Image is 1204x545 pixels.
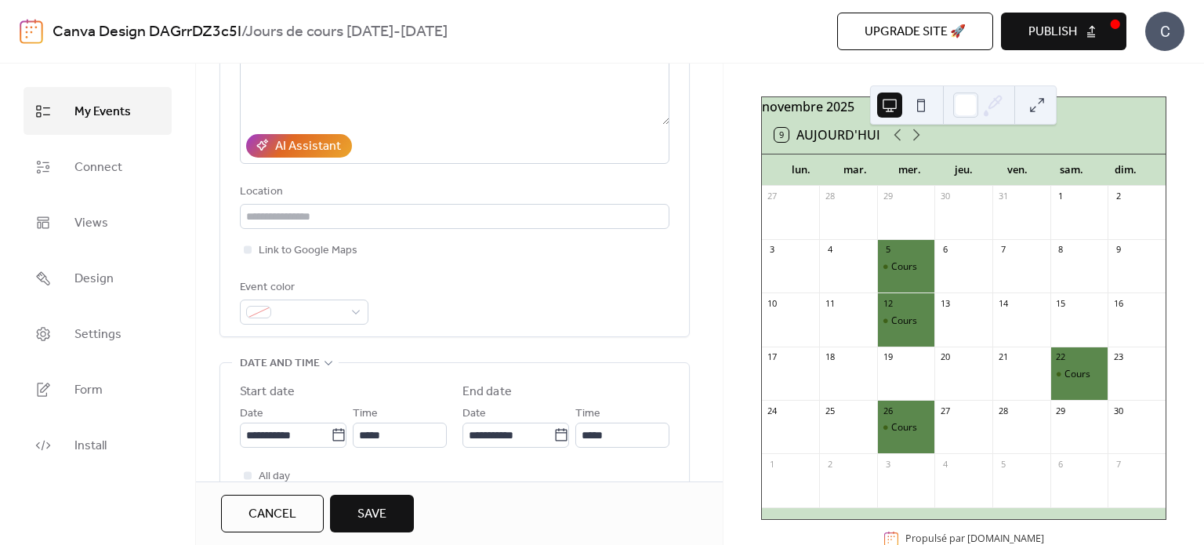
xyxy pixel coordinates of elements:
div: Cours [891,421,917,434]
a: Design [24,254,172,302]
div: 30 [939,191,951,202]
a: Connect [24,143,172,191]
div: 3 [767,244,778,256]
div: 25 [824,405,836,416]
div: novembre 2025 [762,97,1166,116]
div: 4 [824,244,836,256]
div: 30 [1112,405,1124,416]
span: Publish [1028,23,1077,42]
div: End date [462,383,512,401]
span: Link to Google Maps [259,242,357,260]
a: Views [24,198,172,246]
div: Cours [891,314,917,328]
div: 28 [997,405,1009,416]
div: Location [240,183,666,202]
div: 24 [767,405,778,416]
div: 26 [882,405,894,416]
div: Cours [877,421,935,434]
span: Cancel [248,505,296,524]
button: Save [330,495,414,532]
span: Time [575,405,600,423]
button: Publish [1001,13,1126,50]
div: 7 [997,244,1009,256]
div: 17 [767,351,778,363]
a: My Events [24,87,172,135]
div: C [1145,12,1184,51]
a: Form [24,365,172,413]
div: 10 [767,297,778,309]
div: Event color [240,278,365,297]
b: / [241,17,245,47]
span: Design [74,267,114,291]
div: 15 [1055,297,1067,309]
div: 27 [767,191,778,202]
span: Save [357,505,386,524]
div: Start date [240,383,295,401]
div: 5 [997,458,1009,470]
div: 29 [1055,405,1067,416]
span: Upgrade site 🚀 [865,23,966,42]
div: ven. [991,154,1045,186]
span: Connect [74,155,122,180]
span: Settings [74,322,121,347]
div: Cours [1050,368,1108,381]
div: 2 [1112,191,1124,202]
div: 13 [939,297,951,309]
div: 18 [824,351,836,363]
span: Date [240,405,263,423]
span: Date and time [240,354,320,373]
div: 5 [882,244,894,256]
div: sam. [1045,154,1099,186]
div: 7 [1112,458,1124,470]
div: 8 [1055,244,1067,256]
div: lun. [774,154,829,186]
span: Form [74,378,103,402]
div: 2 [824,458,836,470]
div: Cours [877,314,935,328]
div: 3 [882,458,894,470]
span: Views [74,211,108,235]
div: 31 [997,191,1009,202]
div: 6 [939,244,951,256]
div: 6 [1055,458,1067,470]
div: 12 [882,297,894,309]
div: 29 [882,191,894,202]
span: All day [259,467,290,486]
div: 28 [824,191,836,202]
div: jeu. [937,154,991,186]
div: AI Assistant [275,137,341,156]
div: 22 [1055,351,1067,363]
div: mer. [883,154,937,186]
div: 20 [939,351,951,363]
div: 9 [1112,244,1124,256]
div: 1 [767,458,778,470]
div: mar. [829,154,883,186]
span: Date [462,405,486,423]
div: 14 [997,297,1009,309]
div: Cours [877,260,935,274]
a: Install [24,421,172,469]
a: Settings [24,310,172,358]
div: 19 [882,351,894,363]
div: Cours [1064,368,1090,381]
img: logo [20,19,43,44]
div: 27 [939,405,951,416]
div: 23 [1112,351,1124,363]
button: 9Aujourd'hui [769,124,886,146]
div: 11 [824,297,836,309]
span: Time [353,405,378,423]
div: 4 [939,458,951,470]
div: 21 [997,351,1009,363]
div: Cours [891,260,917,274]
button: Upgrade site 🚀 [837,13,993,50]
button: AI Assistant [246,134,352,158]
div: 1 [1055,191,1067,202]
button: Cancel [221,495,324,532]
div: dim. [1099,154,1153,186]
a: Canva Design DAGrrDZ3c5I [53,17,241,47]
span: Install [74,434,107,458]
div: 16 [1112,297,1124,309]
span: My Events [74,100,131,124]
b: Jours de cours [DATE]-[DATE] [245,17,448,47]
